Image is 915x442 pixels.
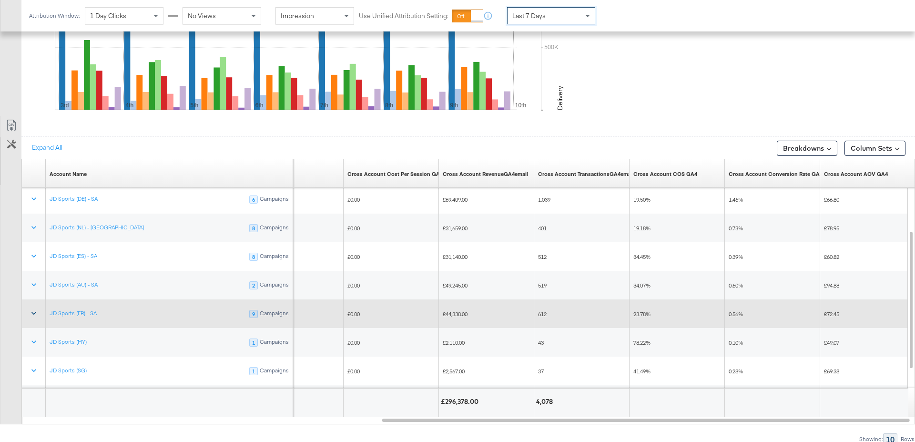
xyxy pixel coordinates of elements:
[90,11,126,20] span: 1 Day Clicks
[729,170,823,178] a: Cross Account Conversion rate GA4
[347,253,360,260] span: £0.00
[259,367,289,376] div: Campaigns
[259,253,289,261] div: Campaigns
[844,141,905,156] button: Column Sets
[249,253,258,261] div: 8
[633,368,651,375] span: 41.49%
[443,339,465,346] span: £2,110.00
[259,310,289,319] div: Campaigns
[443,196,468,203] span: £69,409.00
[633,310,651,318] span: 23.78%
[538,282,547,289] span: 519
[633,282,651,289] span: 34.07%
[25,139,69,156] button: Expand All
[347,170,443,178] a: Cross Account Cost Per Session GA4
[729,339,743,346] span: 0.10%
[50,367,87,374] a: JD Sports (SG)
[729,170,823,178] div: Cross Account Conversion Rate GA4
[538,225,547,232] span: 401
[281,11,314,20] span: Impression
[633,170,697,178] a: Cross Account COS GA4
[50,309,97,317] a: JD Sports (FR) - SA
[824,339,839,346] span: £49.07
[443,253,468,260] span: £31,140.00
[259,195,289,204] div: Campaigns
[441,397,481,406] div: £296,378.00
[777,141,837,156] button: Breakdowns
[538,253,547,260] span: 512
[512,11,546,20] span: Last 7 Days
[824,196,839,203] span: £66.80
[347,196,360,203] span: £0.00
[538,170,634,178] a: Describe this metric
[347,339,360,346] span: £0.00
[50,224,144,231] a: JD Sports (NL) - [GEOGRAPHIC_DATA]
[347,310,360,318] span: £0.00
[347,225,360,232] span: £0.00
[729,196,743,203] span: 1.46%
[443,282,468,289] span: £49,245.00
[29,12,80,19] div: Attribution Window:
[347,368,360,375] span: £0.00
[729,253,743,260] span: 0.39%
[824,310,839,318] span: £72.45
[249,195,258,204] div: 6
[729,282,743,289] span: 0.60%
[729,310,743,318] span: 0.56%
[824,282,839,289] span: £94.88
[188,11,216,20] span: No Views
[259,339,289,347] div: Campaigns
[538,339,544,346] span: 43
[443,368,465,375] span: £2,567.00
[249,281,258,290] div: 2
[259,281,289,290] div: Campaigns
[824,225,839,232] span: £78.95
[50,195,98,203] a: JD Sports (DE) - SA
[259,224,289,233] div: Campaigns
[443,170,528,178] a: Describe this metric
[538,170,634,178] div: Cross Account TransactionsGA4email
[443,225,468,232] span: £31,659.00
[443,310,468,318] span: £44,338.00
[538,310,547,318] span: 612
[249,310,258,319] div: 9
[50,170,87,178] a: Your ad account name
[538,368,544,375] span: 37
[633,225,651,232] span: 19.18%
[50,338,87,346] a: JD Sports (MY)
[824,170,888,178] a: Cross Account AOV GA4
[633,339,651,346] span: 78.22%
[249,339,258,347] div: 1
[359,11,448,21] label: Use Unified Attribution Setting:
[633,253,651,260] span: 34.45%
[633,196,651,203] span: 19.50%
[347,282,360,289] span: £0.00
[249,224,258,233] div: 8
[824,368,839,375] span: £69.38
[556,86,564,110] text: Delivery
[249,367,258,376] div: 1
[50,281,98,288] a: JD Sports (AU) - SA
[729,225,743,232] span: 0.73%
[50,252,97,260] a: JD Sports (ES) - SA
[50,170,87,178] div: Account Name
[443,170,528,178] div: Cross Account RevenueGA4email
[824,253,839,260] span: £60.82
[536,397,556,406] div: 4,078
[729,368,743,375] span: 0.28%
[538,196,550,203] span: 1,039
